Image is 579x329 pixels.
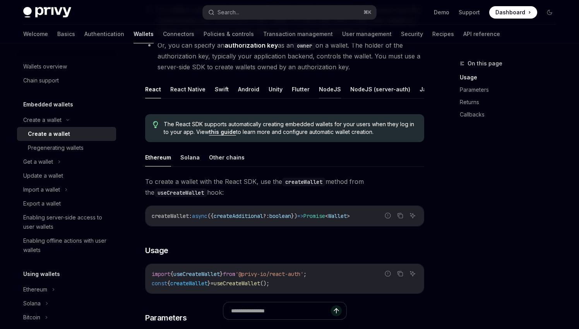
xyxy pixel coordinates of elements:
[23,171,63,180] div: Update a wallet
[192,212,207,219] span: async
[57,25,75,43] a: Basics
[154,188,207,197] code: useCreateWallet
[214,280,260,287] span: useCreateWallet
[28,143,84,153] div: Pregenerating wallets
[460,84,562,96] a: Parameters
[170,280,207,287] span: createWallet
[328,212,347,219] span: Wallet
[347,212,350,219] span: >
[211,280,214,287] span: =
[164,120,416,136] span: The React SDK supports automatically creating embedded wallets for your users when they log in to...
[460,108,562,121] a: Callbacks
[207,280,211,287] span: }
[468,59,502,68] span: On this page
[269,212,291,219] span: boolean
[363,9,372,15] span: ⌘ K
[209,148,245,166] button: Other chains
[23,25,48,43] a: Welcome
[23,213,111,231] div: Enabling server-side access to user wallets
[153,121,158,128] svg: Tip
[303,271,307,278] span: ;
[395,269,405,279] button: Copy the contents from the code block
[383,269,393,279] button: Report incorrect code
[17,197,116,211] a: Export a wallet
[23,115,62,125] div: Create a wallet
[294,41,315,50] code: owner
[134,25,154,43] a: Wallets
[408,269,418,279] button: Ask AI
[145,245,168,256] span: Usage
[269,80,283,98] button: Unity
[17,74,116,87] a: Chain support
[282,178,325,186] code: createWallet
[23,269,60,279] h5: Using wallets
[297,212,303,219] span: =>
[145,40,424,72] li: Or, you can specify an as an on a wallet. The holder of the authorization key, typically your app...
[207,212,214,219] span: ({
[163,25,194,43] a: Connectors
[209,129,236,135] a: this guide
[17,141,116,155] a: Pregenerating wallets
[23,299,41,308] div: Solana
[17,211,116,234] a: Enabling server-side access to user wallets
[23,313,40,322] div: Bitcoin
[180,148,200,166] button: Solana
[292,80,310,98] button: Flutter
[220,271,223,278] span: }
[460,71,562,84] a: Usage
[434,9,449,16] a: Demo
[543,6,556,19] button: Toggle dark mode
[152,271,170,278] span: import
[432,25,454,43] a: Recipes
[17,127,116,141] a: Create a wallet
[401,25,423,43] a: Security
[23,199,61,208] div: Export a wallet
[23,285,47,294] div: Ethereum
[173,271,220,278] span: useCreateWallet
[319,80,341,98] button: NodeJS
[23,185,60,194] div: Import a wallet
[170,271,173,278] span: {
[145,176,424,198] span: To create a wallet with the React SDK, use the method from the hook:
[204,25,254,43] a: Policies & controls
[84,25,124,43] a: Authentication
[189,212,192,219] span: :
[260,280,269,287] span: ();
[495,9,525,16] span: Dashboard
[408,211,418,221] button: Ask AI
[214,212,263,219] span: createAdditional
[263,212,269,219] span: ?:
[224,41,278,49] strong: authorization key
[17,60,116,74] a: Wallets overview
[350,80,410,98] button: NodeJS (server-auth)
[263,25,333,43] a: Transaction management
[152,212,189,219] span: createWallet
[238,80,259,98] button: Android
[17,169,116,183] a: Update a wallet
[23,7,71,18] img: dark logo
[331,305,342,316] button: Send message
[223,271,235,278] span: from
[489,6,537,19] a: Dashboard
[235,271,303,278] span: '@privy-io/react-auth'
[395,211,405,221] button: Copy the contents from the code block
[325,212,328,219] span: <
[459,9,480,16] a: Support
[23,76,59,85] div: Chain support
[342,25,392,43] a: User management
[167,280,170,287] span: {
[291,212,297,219] span: })
[145,80,161,98] button: React
[170,80,206,98] button: React Native
[383,211,393,221] button: Report incorrect code
[17,234,116,257] a: Enabling offline actions with user wallets
[203,5,376,19] button: Search...⌘K
[23,236,111,255] div: Enabling offline actions with user wallets
[23,62,67,71] div: Wallets overview
[28,129,70,139] div: Create a wallet
[215,80,229,98] button: Swift
[218,8,239,17] div: Search...
[145,148,171,166] button: Ethereum
[152,280,167,287] span: const
[303,212,325,219] span: Promise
